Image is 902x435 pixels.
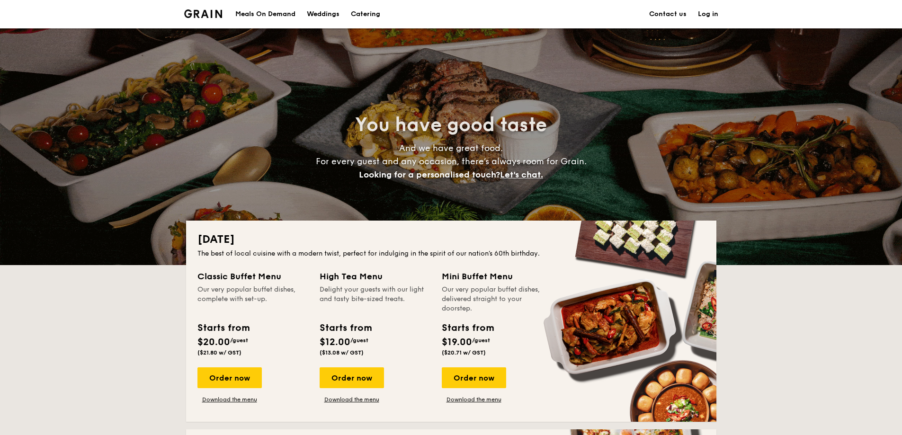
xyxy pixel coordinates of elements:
span: /guest [230,337,248,344]
a: Download the menu [442,396,506,403]
div: Starts from [442,321,493,335]
span: ($13.08 w/ GST) [320,349,364,356]
span: $19.00 [442,337,472,348]
span: You have good taste [355,114,547,136]
a: Download the menu [320,396,384,403]
img: Grain [184,9,223,18]
span: $20.00 [197,337,230,348]
div: Mini Buffet Menu [442,270,553,283]
div: Order now [320,367,384,388]
div: High Tea Menu [320,270,430,283]
div: Order now [442,367,506,388]
a: Logotype [184,9,223,18]
span: $12.00 [320,337,350,348]
a: Download the menu [197,396,262,403]
span: ($20.71 w/ GST) [442,349,486,356]
div: Our very popular buffet dishes, complete with set-up. [197,285,308,313]
h2: [DATE] [197,232,705,247]
span: Let's chat. [500,169,543,180]
span: Looking for a personalised touch? [359,169,500,180]
span: And we have great food. For every guest and any occasion, there’s always room for Grain. [316,143,587,180]
div: Order now [197,367,262,388]
span: /guest [350,337,368,344]
div: The best of local cuisine with a modern twist, perfect for indulging in the spirit of our nation’... [197,249,705,258]
div: Starts from [320,321,371,335]
div: Our very popular buffet dishes, delivered straight to your doorstep. [442,285,553,313]
span: ($21.80 w/ GST) [197,349,241,356]
span: /guest [472,337,490,344]
div: Starts from [197,321,249,335]
div: Delight your guests with our light and tasty bite-sized treats. [320,285,430,313]
div: Classic Buffet Menu [197,270,308,283]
